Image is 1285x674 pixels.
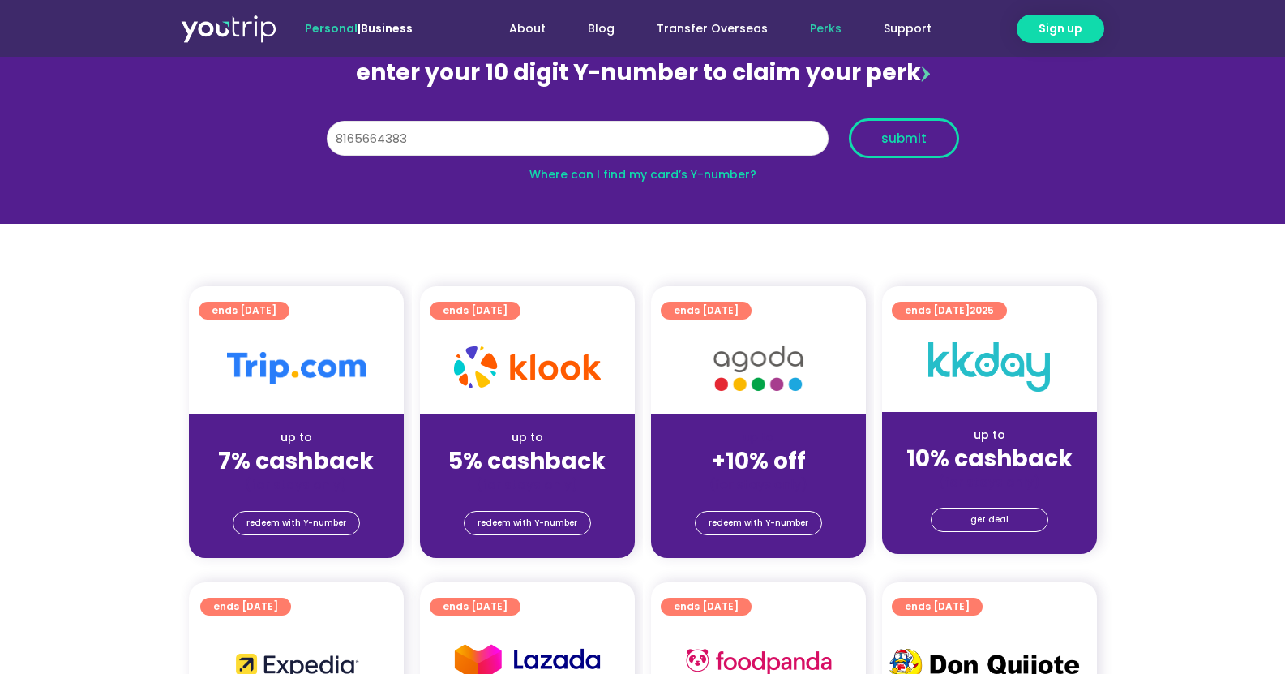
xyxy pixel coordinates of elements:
nav: Menu [456,14,953,44]
form: Y Number [327,118,959,170]
div: (for stays only) [433,476,622,493]
span: ends [DATE] [674,598,739,616]
a: Blog [567,14,636,44]
span: submit [881,132,927,144]
div: up to [433,429,622,446]
a: redeem with Y-number [233,511,360,535]
span: ends [DATE] [213,598,278,616]
a: Transfer Overseas [636,14,789,44]
a: ends [DATE] [430,302,520,320]
span: ends [DATE] [443,598,508,616]
strong: +10% off [711,445,806,477]
div: enter your 10 digit Y-number to claim your perk [319,52,967,94]
a: ends [DATE]2025 [892,302,1007,320]
div: (for stays only) [895,474,1084,491]
a: Business [361,20,413,36]
a: Support [863,14,953,44]
div: (for stays only) [202,476,391,493]
a: ends [DATE] [661,598,752,616]
strong: 10% cashback [906,443,1073,474]
div: up to [202,429,391,446]
a: redeem with Y-number [695,511,822,535]
span: Personal [305,20,358,36]
span: up to [743,429,773,445]
a: ends [DATE] [661,302,752,320]
strong: 7% cashback [218,445,374,477]
a: Sign up [1017,15,1104,43]
a: Perks [789,14,863,44]
span: | [305,20,413,36]
span: ends [DATE] [674,302,739,320]
span: ends [DATE] [905,598,970,616]
input: 10 digit Y-number (e.g. 8123456789) [327,121,829,157]
span: 2025 [970,303,994,317]
div: (for stays only) [664,476,853,493]
div: up to [895,427,1084,444]
span: ends [DATE] [443,302,508,320]
a: ends [DATE] [199,302,289,320]
span: redeem with Y-number [246,512,346,534]
span: redeem with Y-number [709,512,808,534]
strong: 5% cashback [448,445,606,477]
a: redeem with Y-number [464,511,591,535]
span: ends [DATE] [905,302,994,320]
a: ends [DATE] [430,598,520,616]
span: Sign up [1039,20,1082,37]
a: ends [DATE] [200,598,291,616]
span: redeem with Y-number [478,512,577,534]
a: get deal [931,508,1048,532]
span: ends [DATE] [212,302,276,320]
a: Where can I find my card’s Y-number? [529,166,756,182]
button: submit [849,118,959,158]
a: About [488,14,567,44]
a: ends [DATE] [892,598,983,616]
span: get deal [970,509,1009,531]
